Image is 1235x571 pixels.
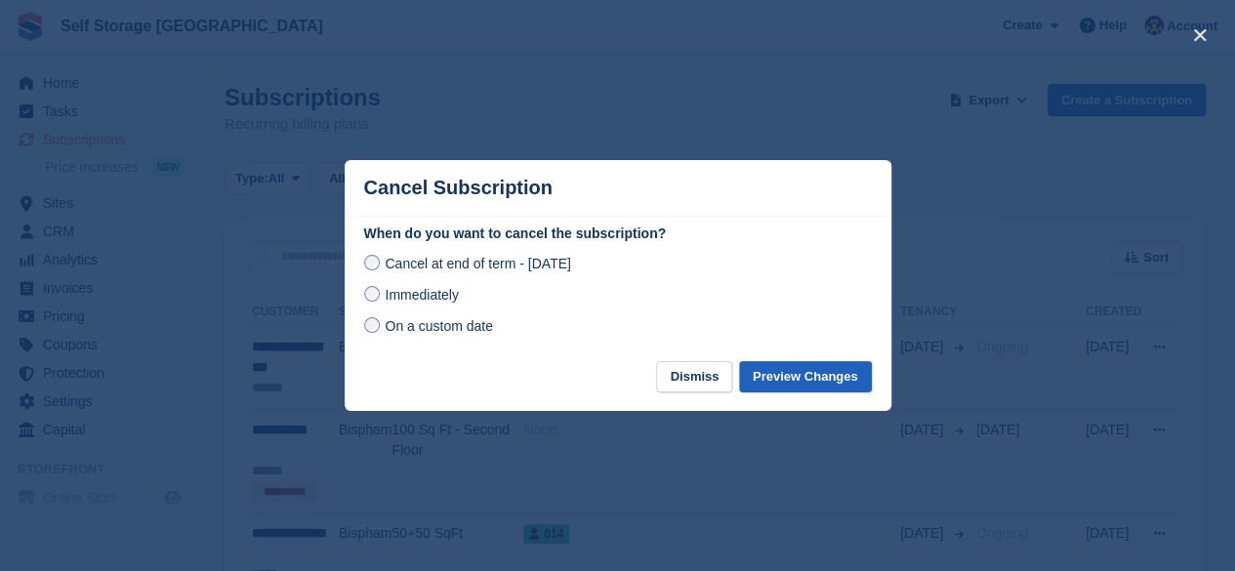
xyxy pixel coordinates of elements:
[364,177,553,199] p: Cancel Subscription
[1184,20,1215,51] button: close
[364,255,380,270] input: Cancel at end of term - [DATE]
[364,224,872,244] label: When do you want to cancel the subscription?
[739,361,872,393] button: Preview Changes
[364,286,380,302] input: Immediately
[385,318,493,334] span: On a custom date
[385,256,570,271] span: Cancel at end of term - [DATE]
[385,287,458,303] span: Immediately
[656,361,732,393] button: Dismiss
[364,317,380,333] input: On a custom date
